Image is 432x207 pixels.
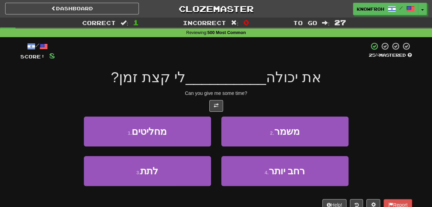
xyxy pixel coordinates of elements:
[369,52,379,58] span: 25 %
[270,130,274,136] small: 2 .
[357,6,384,12] span: knowfroh
[369,52,412,58] div: Mastered
[5,3,139,14] a: Dashboard
[274,126,299,137] span: משמר
[231,20,239,26] span: :
[121,20,128,26] span: :
[243,18,249,26] span: 0
[20,90,412,97] div: Can you give me some time?
[111,69,186,85] span: לי קצת זמן?
[20,42,55,51] div: /
[140,166,158,176] span: לתת
[149,3,283,15] a: Clozemaster
[20,54,45,59] span: Score:
[186,69,266,85] span: __________
[132,126,167,137] span: מחליטים
[136,170,141,175] small: 3 .
[84,156,211,186] button: 3.לתת
[49,51,55,60] span: 8
[128,130,132,136] small: 1 .
[133,18,139,26] span: 1
[399,6,403,10] span: /
[183,19,226,26] span: Incorrect
[207,30,246,35] strong: 500 Most Common
[334,18,346,26] span: 27
[84,117,211,146] button: 1.מחליטים
[293,19,317,26] span: To go
[322,20,330,26] span: :
[265,170,269,175] small: 4 .
[82,19,116,26] span: Correct
[268,166,305,176] span: רחב יותר
[221,156,348,186] button: 4.רחב יותר
[209,100,223,112] button: Toggle translation (alt+t)
[221,117,348,146] button: 2.משמר
[353,3,418,15] a: knowfroh /
[266,69,321,85] span: את יכולה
